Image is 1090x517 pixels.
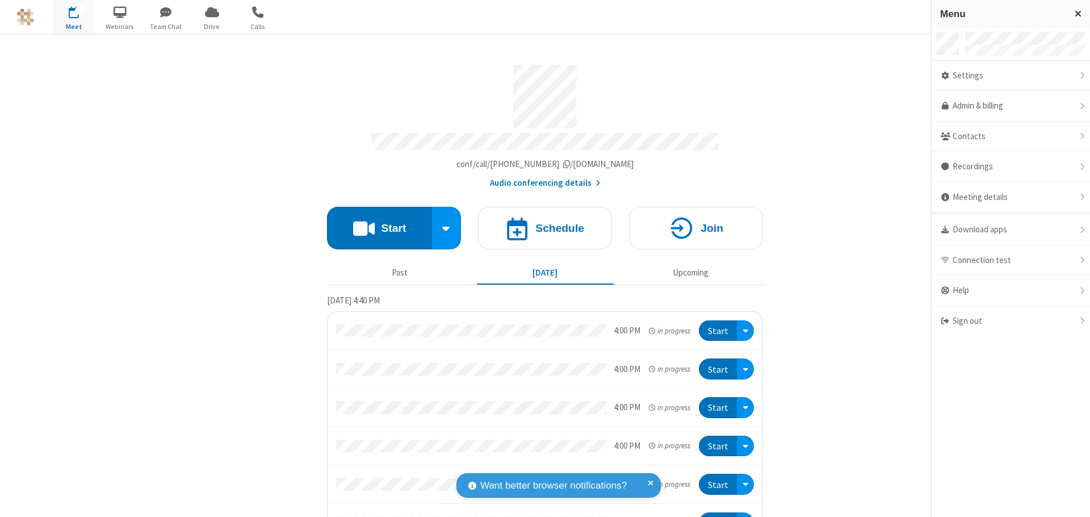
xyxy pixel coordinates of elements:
[145,22,187,32] span: Team Chat
[932,306,1090,336] div: Sign out
[737,358,754,380] div: Open menu
[99,22,141,32] span: Webinars
[699,474,737,495] button: Start
[327,56,763,190] section: Account details
[649,479,690,490] em: in progress
[699,436,737,457] button: Start
[649,326,690,336] em: in progress
[649,440,690,451] em: in progress
[932,122,1090,152] div: Contacts
[737,397,754,418] div: Open menu
[237,22,279,32] span: Calls
[381,223,406,234] h4: Start
[332,262,468,283] button: Past
[701,223,723,234] h4: Join
[622,262,759,283] button: Upcoming
[932,152,1090,182] div: Recordings
[535,223,584,234] h4: Schedule
[614,324,640,337] div: 4:00 PM
[649,364,690,374] em: in progress
[456,158,634,171] button: Copy my meeting room linkCopy my meeting room link
[699,397,737,418] button: Start
[932,91,1090,122] a: Admin & billing
[75,6,85,15] div: 13
[699,320,737,341] button: Start
[629,207,763,249] button: Join
[456,159,634,169] span: Copy my meeting room link
[932,276,1090,306] div: Help
[480,478,627,493] span: Want better browser notifications?
[614,440,640,453] div: 4:00 PM
[932,245,1090,276] div: Connection test
[649,402,690,413] em: in progress
[737,474,754,495] div: Open menu
[699,358,737,380] button: Start
[932,61,1090,91] div: Settings
[614,401,640,414] div: 4:00 PM
[1062,487,1081,509] iframe: Chat
[932,215,1090,245] div: Download apps
[191,22,233,32] span: Drive
[478,207,612,249] button: Schedule
[737,320,754,341] div: Open menu
[327,295,380,306] span: [DATE] 4:40 PM
[932,182,1090,213] div: Meeting details
[940,9,1064,19] h3: Menu
[490,177,601,190] button: Audio conferencing details
[432,207,462,249] div: Start conference options
[614,363,640,376] div: 4:00 PM
[737,436,754,457] div: Open menu
[53,22,95,32] span: Meet
[17,9,34,26] img: QA Selenium DO NOT DELETE OR CHANGE
[327,207,432,249] button: Start
[477,262,614,283] button: [DATE]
